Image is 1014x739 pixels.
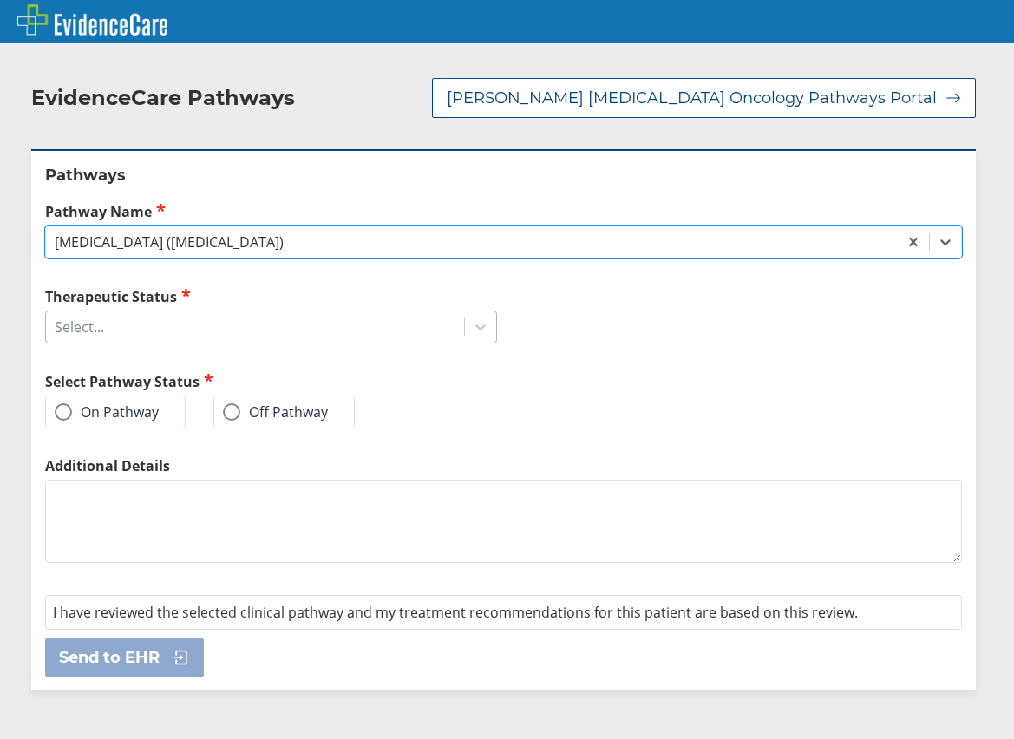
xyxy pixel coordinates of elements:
label: Off Pathway [223,403,328,421]
label: Therapeutic Status [45,286,497,306]
div: Select... [55,317,104,337]
label: On Pathway [55,403,159,421]
span: [PERSON_NAME] [MEDICAL_DATA] Oncology Pathways Portal [447,88,937,108]
label: Additional Details [45,456,962,475]
label: Pathway Name [45,201,962,221]
h2: EvidenceCare Pathways [31,85,295,111]
h2: Select Pathway Status [45,371,497,391]
span: Send to EHR [59,647,160,668]
div: [MEDICAL_DATA] ([MEDICAL_DATA]) [55,232,284,252]
img: EvidenceCare [17,4,167,36]
span: I have reviewed the selected clinical pathway and my treatment recommendations for this patient a... [53,603,858,622]
h2: Pathways [45,165,962,186]
button: Send to EHR [45,638,204,677]
button: [PERSON_NAME] [MEDICAL_DATA] Oncology Pathways Portal [432,78,976,118]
